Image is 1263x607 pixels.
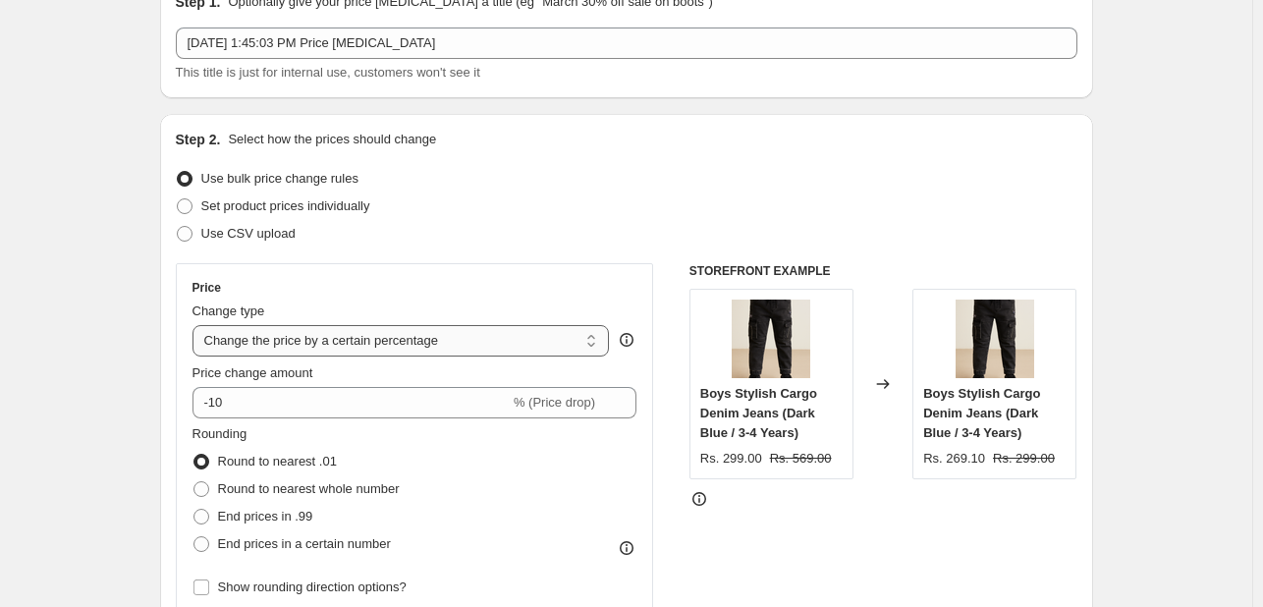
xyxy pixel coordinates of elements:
[201,226,296,241] span: Use CSV upload
[993,449,1055,469] strike: Rs. 299.00
[689,263,1077,279] h6: STOREFRONT EXAMPLE
[700,449,762,469] div: Rs. 299.00
[218,579,407,594] span: Show rounding direction options?
[923,449,985,469] div: Rs. 269.10
[192,280,221,296] h3: Price
[218,509,313,524] span: End prices in .99
[192,303,265,318] span: Change type
[732,300,810,378] img: jsp133dgry_80x.png
[192,387,510,418] input: -15
[218,454,337,469] span: Round to nearest .01
[770,449,832,469] strike: Rs. 569.00
[923,386,1040,440] span: Boys Stylish Cargo Denim Jeans (Dark Blue / 3-4 Years)
[176,28,1077,59] input: 30% off holiday sale
[956,300,1034,378] img: jsp133dgry_80x.png
[176,65,480,80] span: This title is just for internal use, customers won't see it
[192,365,313,380] span: Price change amount
[176,130,221,149] h2: Step 2.
[201,171,358,186] span: Use bulk price change rules
[192,426,247,441] span: Rounding
[514,395,595,410] span: % (Price drop)
[228,130,436,149] p: Select how the prices should change
[218,536,391,551] span: End prices in a certain number
[218,481,400,496] span: Round to nearest whole number
[700,386,817,440] span: Boys Stylish Cargo Denim Jeans (Dark Blue / 3-4 Years)
[617,330,636,350] div: help
[201,198,370,213] span: Set product prices individually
